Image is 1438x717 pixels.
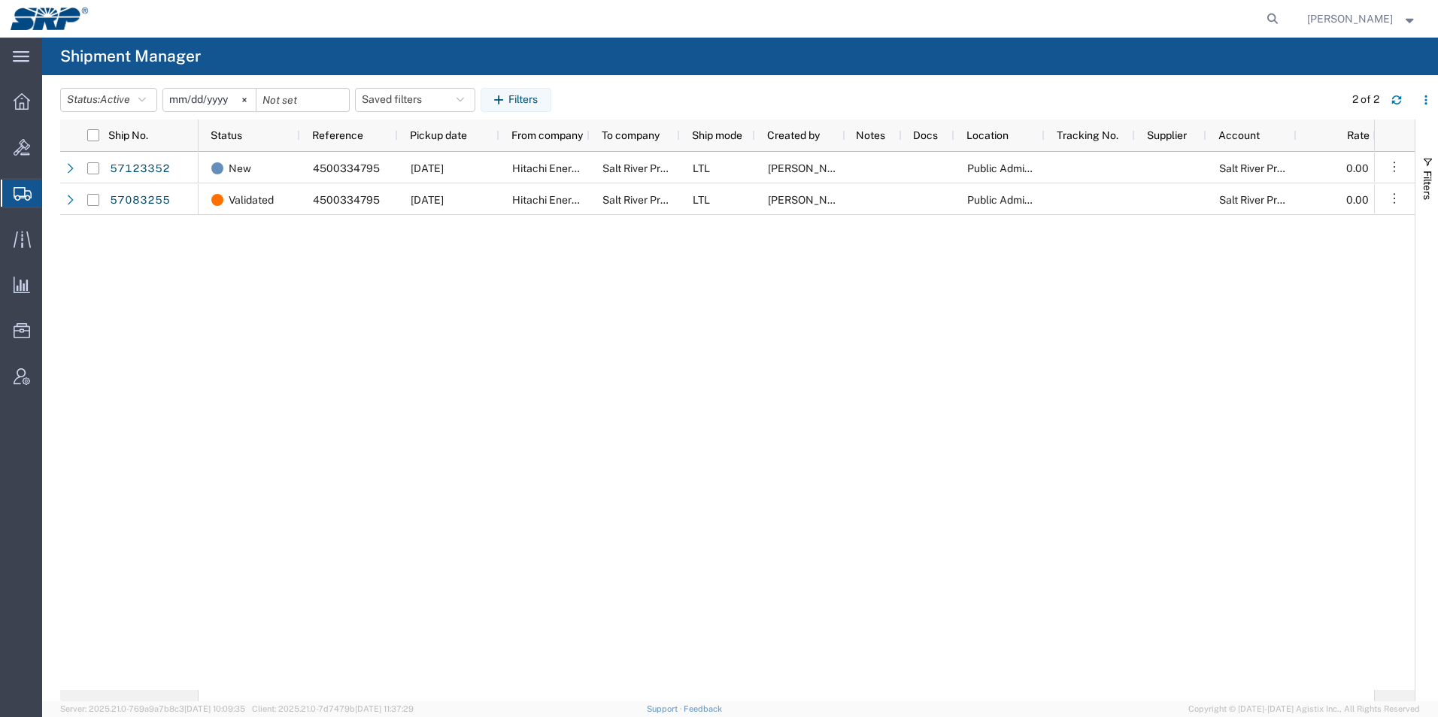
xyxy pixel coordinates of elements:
span: Filters [1421,171,1433,200]
span: Marissa Camacho [768,194,854,206]
span: Public Administration Buidling [967,162,1111,174]
span: [DATE] 10:09:35 [184,704,245,713]
span: Public Administration Buidling [967,194,1111,206]
span: Hitachi Energy [512,194,584,206]
a: 57083255 [109,188,171,212]
span: Created by [767,129,820,141]
span: 4500334795 [313,162,380,174]
span: Salt River Project [602,194,685,206]
input: Not set [163,89,256,111]
a: 57123352 [109,156,171,180]
span: LTL [693,194,710,206]
img: logo [11,8,88,30]
span: Notes [856,129,885,141]
span: LTL [693,162,710,174]
span: 0.00 [1346,194,1369,206]
span: Salt River Project [1219,162,1302,174]
span: Location [966,129,1009,141]
a: Feedback [684,704,722,713]
button: Status:Active [60,88,157,112]
button: Filters [481,88,551,112]
span: From company [511,129,583,141]
span: Docs [913,129,938,141]
span: Ship No. [108,129,148,141]
div: 2 of 2 [1352,92,1379,107]
span: Active [100,93,130,105]
span: Reference [312,129,363,141]
span: 4500334795 [313,194,380,206]
span: Salt River Project [602,162,685,174]
span: 10/14/2025 [411,162,444,174]
span: Ship mode [692,129,742,141]
a: Support [647,704,684,713]
span: Status [211,129,242,141]
span: Validated [229,184,274,216]
span: To company [602,129,660,141]
span: Marissa Camacho [768,162,854,174]
button: Saved filters [355,88,475,112]
span: Tracking No. [1057,129,1118,141]
span: Ed Simmons [1307,11,1393,27]
span: New [229,153,251,184]
span: Rate [1309,129,1370,141]
span: Salt River Project [1219,194,1302,206]
span: [DATE] 11:37:29 [355,704,414,713]
span: Pickup date [410,129,467,141]
h4: Shipment Manager [60,38,201,75]
input: Not set [256,89,349,111]
span: 0.00 [1346,162,1369,174]
span: Hitachi Energy [512,162,584,174]
span: 10/15/2025 [411,194,444,206]
span: Account [1218,129,1260,141]
button: [PERSON_NAME] [1306,10,1418,28]
span: Client: 2025.21.0-7d7479b [252,704,414,713]
span: Supplier [1147,129,1187,141]
span: Copyright © [DATE]-[DATE] Agistix Inc., All Rights Reserved [1188,703,1420,715]
span: Server: 2025.21.0-769a9a7b8c3 [60,704,245,713]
